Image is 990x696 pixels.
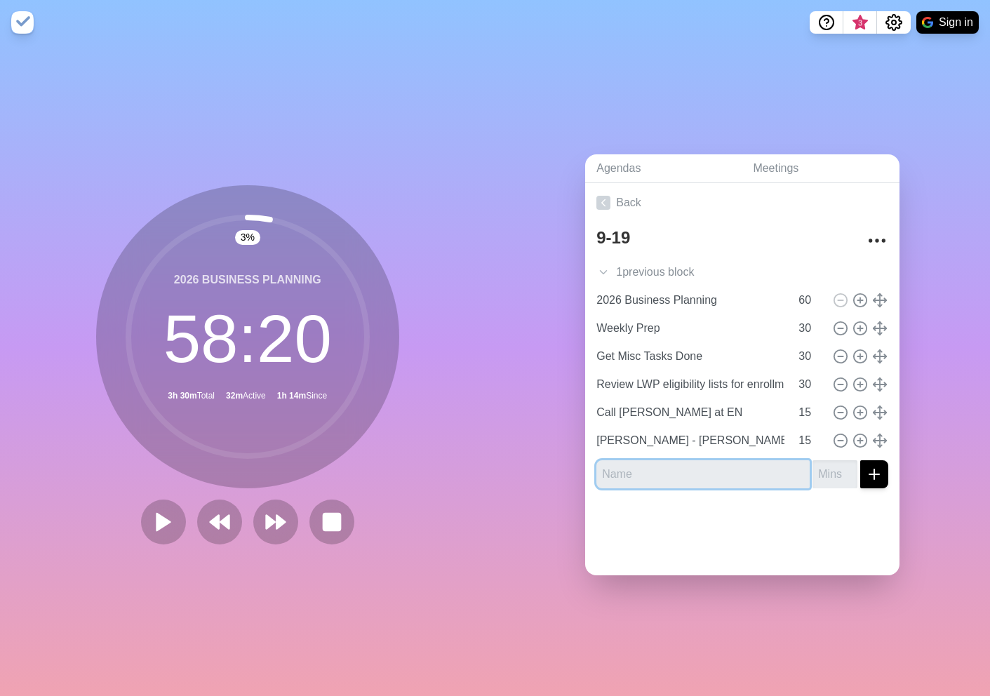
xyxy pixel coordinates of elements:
[591,342,790,370] input: Name
[742,154,899,183] a: Meetings
[591,370,790,399] input: Name
[793,427,827,455] input: Mins
[585,154,742,183] a: Agendas
[591,314,790,342] input: Name
[11,11,34,34] img: timeblocks logo
[793,342,827,370] input: Mins
[793,399,827,427] input: Mins
[793,370,827,399] input: Mins
[591,427,790,455] input: Name
[855,18,866,29] span: 3
[596,460,810,488] input: Name
[863,227,891,255] button: More
[843,11,877,34] button: What’s new
[591,399,790,427] input: Name
[810,11,843,34] button: Help
[585,183,899,222] a: Back
[793,286,827,314] input: Mins
[793,314,827,342] input: Mins
[591,286,790,314] input: Name
[877,11,911,34] button: Settings
[812,460,857,488] input: Mins
[922,17,933,28] img: google logo
[916,11,979,34] button: Sign in
[585,258,899,286] div: 1 previous block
